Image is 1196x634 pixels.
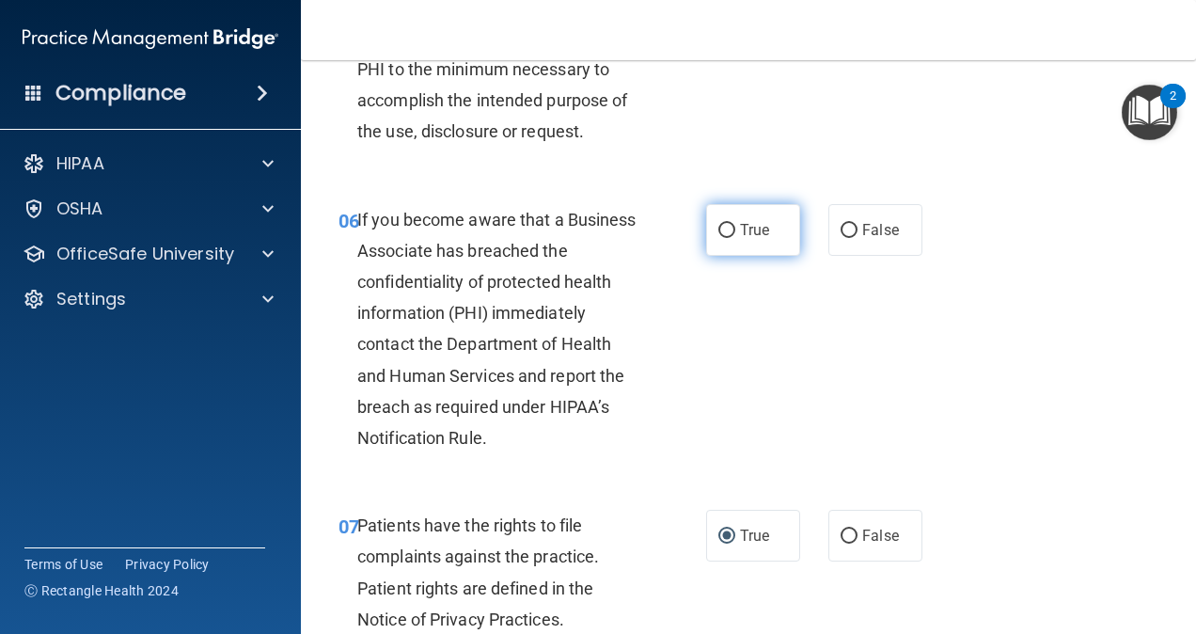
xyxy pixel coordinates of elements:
input: True [718,224,735,238]
p: OSHA [56,198,103,220]
h4: Compliance [55,80,186,106]
button: Open Resource Center, 2 new notifications [1122,85,1177,140]
span: If you become aware that a Business Associate has breached the confidentiality of protected healt... [357,210,637,449]
input: False [841,530,858,544]
a: Settings [23,288,274,310]
span: True [740,527,769,545]
a: Terms of Use [24,555,102,574]
span: 06 [338,210,359,232]
p: OfficeSafe University [56,243,234,265]
span: Patients have the rights to file complaints against the practice. Patient rights are defined in t... [357,515,599,629]
p: HIPAA [56,152,104,175]
a: HIPAA [23,152,274,175]
span: 07 [338,515,359,538]
span: True [740,221,769,239]
span: False [862,221,899,239]
a: OfficeSafe University [23,243,274,265]
input: True [718,530,735,544]
span: Ⓒ Rectangle Health 2024 [24,581,179,600]
a: Privacy Policy [125,555,210,574]
a: OSHA [23,198,274,220]
div: 2 [1170,96,1176,120]
img: PMB logo [23,20,278,57]
span: False [862,527,899,545]
input: False [841,224,858,238]
p: Settings [56,288,126,310]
